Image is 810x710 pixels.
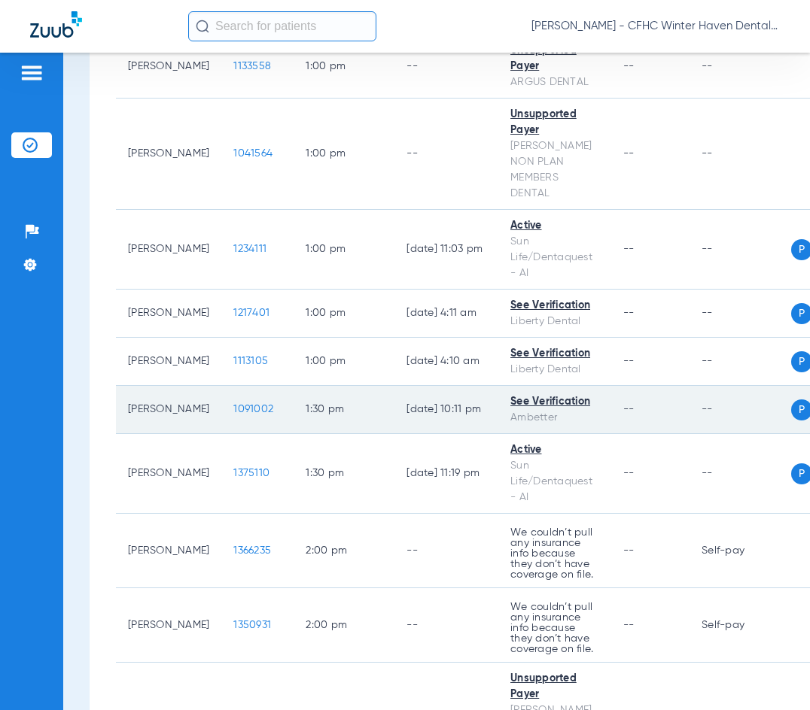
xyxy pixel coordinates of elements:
div: Sun Life/Dentaquest - AI [510,458,599,505]
img: Search Icon [196,20,209,33]
td: -- [394,99,498,210]
span: 1234111 [233,244,266,254]
td: 1:00 PM [294,210,394,290]
span: -- [623,468,635,478]
td: 1:00 PM [294,338,394,386]
span: -- [623,148,635,159]
td: [DATE] 10:11 PM [394,386,498,434]
div: Unsupported Payer [510,107,599,138]
span: -- [623,61,635,71]
div: See Verification [510,394,599,410]
span: -- [623,244,635,254]
td: 2:00 PM [294,514,394,588]
span: 1113105 [233,356,268,366]
iframe: Chat Widget [735,638,810,710]
div: Active [510,442,599,458]
p: We couldn’t pull any insurance info because they don’t have coverage on file. [510,527,599,580]
td: Self-pay [690,588,791,663]
td: -- [394,514,498,588]
td: -- [394,588,498,663]
div: [PERSON_NAME] NON PLAN MEMBERS DENTAL [510,138,599,202]
img: hamburger-icon [20,64,44,82]
td: 1:00 PM [294,99,394,210]
td: [PERSON_NAME] [116,210,221,290]
span: 1091002 [233,404,273,414]
td: -- [394,35,498,99]
div: Active [510,218,599,234]
td: [DATE] 11:19 PM [394,434,498,514]
td: Self-pay [690,514,791,588]
td: [DATE] 11:03 PM [394,210,498,290]
span: -- [623,404,635,414]
td: [PERSON_NAME] [116,338,221,386]
span: 1366235 [233,545,271,556]
p: We couldn’t pull any insurance info because they don’t have coverage on file. [510,602,599,654]
td: -- [690,210,791,290]
td: [PERSON_NAME] [116,434,221,514]
td: [PERSON_NAME] [116,514,221,588]
div: See Verification [510,346,599,362]
div: Unsupported Payer [510,43,599,74]
td: -- [690,338,791,386]
div: ARGUS DENTAL [510,74,599,90]
div: See Verification [510,298,599,314]
div: Liberty Dental [510,314,599,329]
span: 1217401 [233,308,269,318]
td: [PERSON_NAME] [116,588,221,663]
td: 2:00 PM [294,588,394,663]
div: Sun Life/Dentaquest - AI [510,234,599,281]
td: [PERSON_NAME] [116,290,221,338]
img: Zuub Logo [30,11,82,38]
div: Unsupported Payer [510,671,599,702]
td: [PERSON_NAME] [116,99,221,210]
td: -- [690,99,791,210]
span: -- [623,308,635,318]
span: -- [623,545,635,556]
td: 1:00 PM [294,35,394,99]
span: 1375110 [233,468,269,478]
td: [DATE] 4:11 AM [394,290,498,338]
td: -- [690,290,791,338]
td: [PERSON_NAME] [116,386,221,434]
span: 1041564 [233,148,273,159]
span: -- [623,620,635,630]
input: Search for patients [188,11,376,41]
div: Ambetter [510,410,599,426]
div: Liberty Dental [510,362,599,378]
td: -- [690,35,791,99]
span: -- [623,356,635,366]
td: 1:00 PM [294,290,394,338]
td: [DATE] 4:10 AM [394,338,498,386]
td: -- [690,386,791,434]
span: 1350931 [233,620,271,630]
td: 1:30 PM [294,434,394,514]
span: [PERSON_NAME] - CFHC Winter Haven Dental [531,19,780,34]
td: [PERSON_NAME] [116,35,221,99]
td: -- [690,434,791,514]
td: 1:30 PM [294,386,394,434]
span: 1133558 [233,61,271,71]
